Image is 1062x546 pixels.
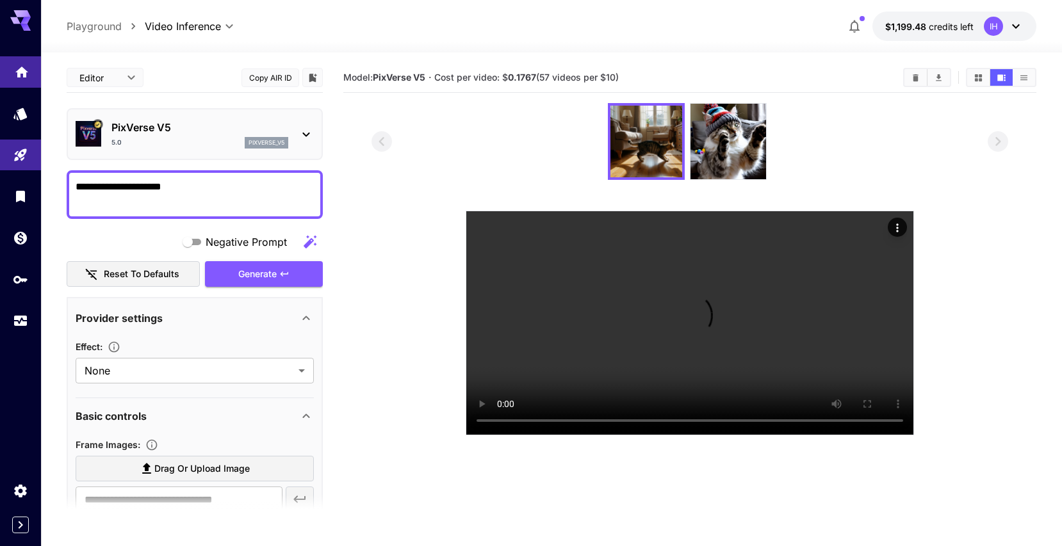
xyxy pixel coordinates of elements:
div: Models [13,106,28,122]
img: Vc0+lUaaofjFe1zjb6IY5LDaZh6IgSBA2cAuzDs0wdNJJcZlr+5rfzfsiTUdymRuq3Hkuio9uiAP7ikM8f9UtNXncrXvCeayA... [610,106,682,177]
span: Cost per video: $ (57 videos per $10) [434,72,619,83]
img: AAAAAElFTkSuQmCC [690,104,766,179]
span: $1,199.48 [885,21,929,32]
label: Drag or upload image [76,456,314,482]
div: $1,199.47729 [885,20,974,33]
div: API Keys [13,271,28,287]
span: Model: [343,72,425,83]
span: Frame Images : [76,439,140,450]
div: Home [14,60,29,76]
button: Upload frame images. [140,438,163,451]
div: Actions [888,218,907,237]
p: Provider settings [76,310,163,326]
button: Expand sidebar [12,517,29,533]
div: Playground [13,147,28,163]
div: Provider settings [76,303,314,333]
p: · [429,70,432,85]
span: None [85,363,293,378]
button: Clear videos [904,69,927,86]
b: PixVerse V5 [373,72,425,83]
div: Library [13,188,28,204]
button: Generate [205,261,323,287]
div: Usage [13,313,28,329]
button: Add to library [307,70,318,85]
button: Show videos in grid view [967,69,990,86]
span: Effect : [76,341,102,352]
span: Drag or upload image [154,461,250,477]
span: Negative Prompt [206,234,287,250]
button: Show videos in list view [1013,69,1035,86]
div: Show videos in grid viewShow videos in video viewShow videos in list view [966,68,1036,87]
p: 5.0 [111,138,122,147]
b: 0.1767 [508,72,536,83]
div: IH [984,17,1003,36]
button: $1,199.47729IH [872,12,1036,41]
span: Editor [79,71,119,84]
p: PixVerse V5 [111,120,288,135]
div: Certified Model – Vetted for best performance and includes a commercial license.PixVerse V55.0pix... [76,115,314,154]
button: Download All [927,69,950,86]
div: Settings [13,483,28,499]
span: Generate [238,266,277,282]
button: Copy AIR ID [241,68,299,87]
nav: breadcrumb [67,19,145,34]
button: Certified Model – Vetted for best performance and includes a commercial license. [92,120,102,130]
button: Show videos in video view [990,69,1013,86]
button: Reset to defaults [67,261,200,287]
div: Basic controls [76,401,314,431]
div: Clear videosDownload All [903,68,951,87]
div: Wallet [13,230,28,246]
a: Playground [67,19,122,34]
p: pixverse_v5 [249,138,284,147]
p: Basic controls [76,408,147,424]
span: Video Inference [145,19,221,34]
span: credits left [929,21,974,32]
